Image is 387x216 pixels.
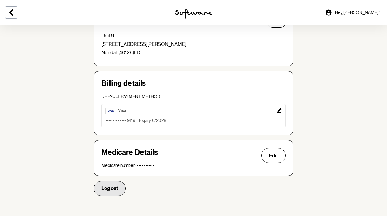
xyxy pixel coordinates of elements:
[321,5,383,20] a: Hey,[PERSON_NAME]!
[175,9,212,19] img: software logo
[101,33,286,39] p: Unit 9
[101,79,286,88] h4: Billing details
[101,104,286,127] button: Edit
[101,41,286,47] p: [STREET_ADDRESS][PERSON_NAME]
[139,118,166,123] p: Expiry 6/2028
[105,108,115,114] img: visa.d90d5dc0c0c428db6ba0.webp
[105,118,135,123] p: •••• •••• •••• 9119
[101,148,158,163] h4: Medicare Details
[269,153,278,159] span: Edit
[101,185,118,191] span: Log out
[101,94,160,99] span: Default payment method
[118,108,126,113] span: visa
[261,148,286,163] button: Edit
[94,181,126,196] button: Log out
[335,10,380,15] span: Hey, [PERSON_NAME] !
[101,50,286,56] p: Nundah , 4012 , QLD
[101,163,286,168] p: Medicare number: •••• ••••• •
